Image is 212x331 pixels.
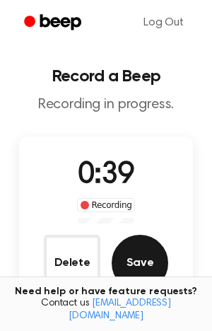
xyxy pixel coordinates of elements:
button: Save Audio Record [112,235,168,291]
span: 0:39 [78,161,134,190]
a: Log Out [129,6,198,40]
a: [EMAIL_ADDRESS][DOMAIN_NAME] [69,298,171,321]
div: Recording [77,198,136,212]
h1: Record a Beep [11,68,201,85]
span: Contact us [8,298,204,323]
p: Recording in progress. [11,96,201,114]
a: Beep [14,9,94,37]
button: Delete Audio Record [44,235,100,291]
